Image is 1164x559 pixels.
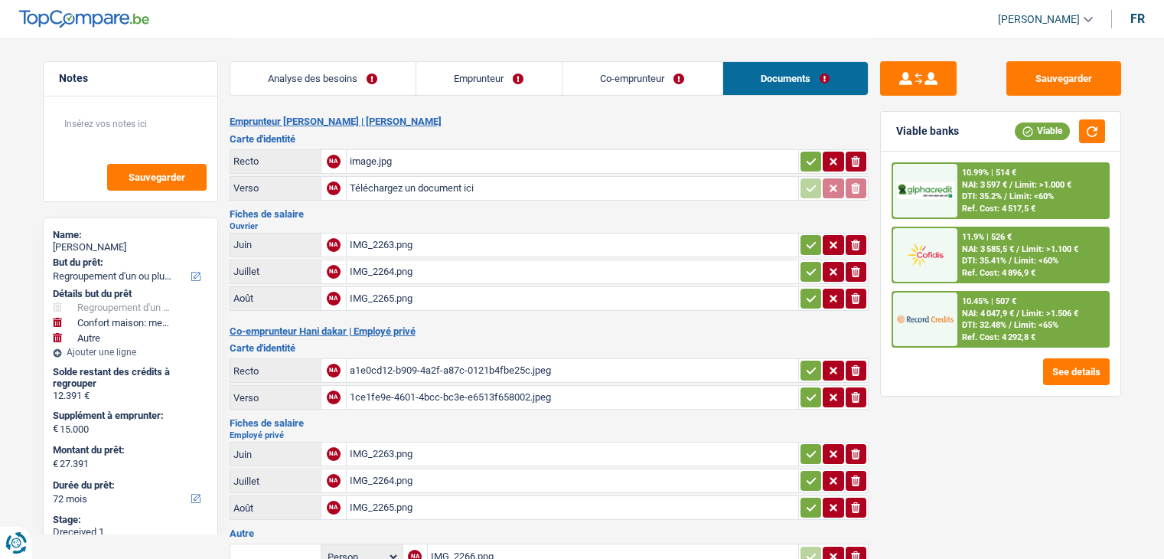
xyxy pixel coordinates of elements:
div: IMG_2265.png [350,496,795,519]
div: Août [233,293,318,304]
div: Juillet [233,476,318,487]
div: IMG_2264.png [350,260,795,283]
span: / [1009,256,1012,266]
div: Verso [233,182,318,194]
a: Analyse des besoins [230,62,416,95]
div: Août [233,502,318,514]
div: NA [327,265,341,279]
div: Solde restant des crédits à regrouper [53,366,208,390]
span: NAI: 4 047,9 € [962,309,1014,319]
span: Limit: <60% [1009,191,1054,201]
span: DTI: 35.41% [962,256,1006,266]
div: NA [327,447,341,461]
span: / [1004,191,1007,201]
a: Documents [723,62,868,95]
h2: Emprunteur [PERSON_NAME] | [PERSON_NAME] [230,116,869,128]
button: Sauvegarder [1006,61,1121,96]
div: IMG_2265.png [350,287,795,310]
div: Juillet [233,266,318,277]
div: NA [327,238,341,252]
div: NA [327,391,341,404]
div: Viable [1015,123,1070,139]
span: [PERSON_NAME] [998,13,1080,26]
img: Cofidis [897,240,954,269]
span: Limit: >1.000 € [1015,180,1071,190]
span: DTI: 35.2% [962,191,1002,201]
div: 11.9% | 526 € [962,232,1012,242]
div: IMG_2263.png [350,443,795,466]
button: See details [1043,358,1110,385]
div: Juin [233,239,318,250]
div: image.jpg [350,150,795,173]
h3: Carte d'identité [230,134,869,144]
span: / [1016,244,1019,254]
h3: Fiches de salaire [230,418,869,428]
div: NA [327,501,341,515]
span: / [1009,180,1012,190]
span: Limit: >1.506 € [1022,309,1078,319]
div: 10.45% | 507 € [962,296,1016,306]
span: € [53,458,58,470]
div: Ref. Cost: 4 292,8 € [962,332,1035,342]
span: / [1009,320,1012,330]
h3: Carte d'identité [230,343,869,353]
div: 12.391 € [53,390,208,402]
a: Co-emprunteur [562,62,722,95]
div: Juin [233,449,318,460]
a: [PERSON_NAME] [986,7,1093,32]
label: But du prêt: [53,257,205,269]
div: Détails but du prêt [53,288,208,300]
h3: Autre [230,528,869,538]
div: [PERSON_NAME] [53,241,208,253]
div: Verso [233,392,318,404]
label: Montant du prêt: [53,444,205,456]
button: Sauvegarder [107,164,207,191]
div: Recto [233,365,318,377]
label: Supplément à emprunter: [53,410,205,422]
span: Limit: >1.100 € [1022,244,1078,254]
img: AlphaCredit [897,182,954,200]
span: NAI: 3 597 € [962,180,1007,190]
span: Limit: <60% [1014,256,1058,266]
div: Recto [233,155,318,167]
div: a1e0cd12-b909-4a2f-a87c-0121b4fbe25c.jpeg [350,359,795,382]
div: NA [327,364,341,378]
span: NAI: 3 585,5 € [962,244,1014,254]
div: NA [327,474,341,488]
div: Viable banks [896,125,959,138]
div: IMG_2263.png [350,234,795,257]
div: Ref. Cost: 4 896,9 € [962,268,1035,278]
div: 10.99% | 514 € [962,168,1016,178]
h5: Notes [59,72,202,85]
img: TopCompare Logo [19,10,149,28]
div: Stage: [53,514,208,526]
img: Record Credits [897,305,954,333]
span: Sauvegarder [129,172,185,182]
div: Dreceived 1 [53,526,208,538]
div: IMG_2264.png [350,469,795,492]
div: NA [327,155,341,168]
a: Emprunteur [416,62,562,95]
span: / [1016,309,1019,319]
label: Durée du prêt: [53,479,205,492]
div: Ajouter une ligne [53,347,208,358]
div: fr [1130,11,1145,26]
span: Limit: <65% [1014,320,1058,330]
h2: Ouvrier [230,222,869,230]
div: 1ce1fe9e-4601-4bcc-bc3e-e6513f658002.jpeg [350,386,795,409]
span: € [53,423,58,435]
span: DTI: 32.48% [962,320,1006,330]
div: Name: [53,229,208,241]
h2: Employé privé [230,431,869,440]
div: NA [327,181,341,195]
h3: Fiches de salaire [230,209,869,219]
div: NA [327,292,341,306]
h2: Co-emprunteur Hani dakar | Employé privé [230,325,869,338]
div: Ref. Cost: 4 517,5 € [962,204,1035,214]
